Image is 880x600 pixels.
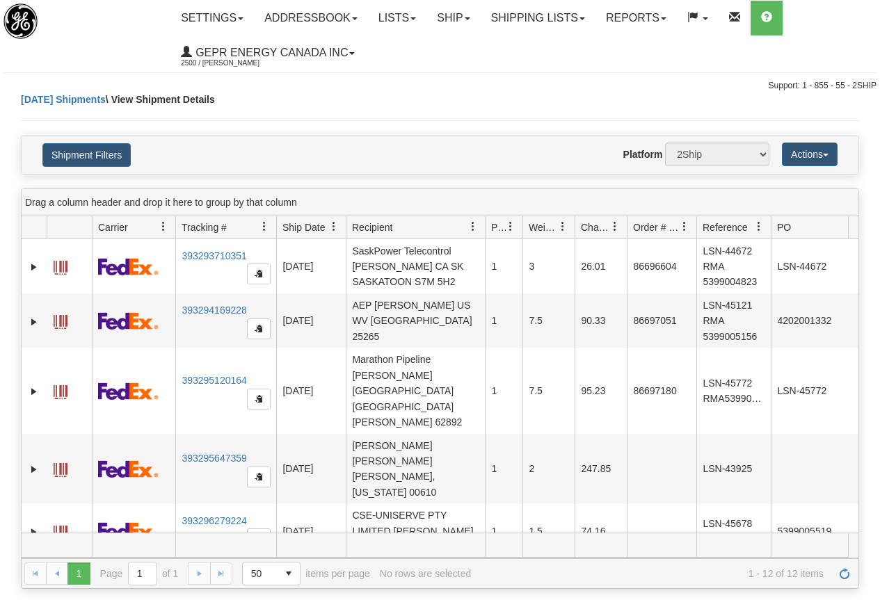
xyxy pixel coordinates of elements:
[182,375,246,386] a: 393295120164
[595,1,677,35] a: Reports
[247,467,271,487] button: Copy to clipboard
[27,462,41,476] a: Expand
[251,567,269,581] span: 50
[673,215,696,238] a: Order # / Ship Request # filter column settings
[54,379,67,401] a: Label
[575,239,627,293] td: 26.01
[485,216,522,239] th: Press ctrl + space to group
[485,504,522,558] td: 1
[696,293,771,348] td: LSN-45121 RMA 5399005156
[182,250,246,261] a: 393293710351
[352,220,392,234] span: Recipient
[522,348,575,434] td: 7.5
[485,293,522,348] td: 1
[380,568,472,579] div: No rows are selected
[278,562,300,585] span: select
[170,1,254,35] a: Settings
[322,215,346,238] a: Ship Date filter column settings
[522,239,575,293] td: 3
[575,504,627,558] td: 74.16
[771,216,863,239] th: Press ctrl + space to group
[98,460,159,478] img: 2 - FedEx Express®
[247,318,271,339] button: Copy to clipboard
[276,293,346,348] td: [DATE]
[253,215,276,238] a: Tracking # filter column settings
[27,384,41,398] a: Expand
[92,216,175,239] th: Press ctrl + space to group
[67,562,90,585] span: Page 1
[247,389,271,410] button: Copy to clipboard
[3,80,877,92] div: Support: 1 - 855 - 55 - 2SHIP
[833,562,856,585] a: Refresh
[276,434,346,504] td: [DATE]
[575,434,627,504] td: 247.85
[426,1,480,35] a: Ship
[485,239,522,293] td: 1
[491,220,506,234] span: Packages
[771,239,863,293] td: LSN-44672
[42,143,131,167] button: Shipment Filters
[771,293,863,348] td: 4202001332
[346,216,485,239] th: Press ctrl + space to group
[175,216,276,239] th: Press ctrl + space to group
[192,47,348,58] span: GEPR Energy Canada Inc
[22,189,858,216] div: grid grouping header
[27,260,41,274] a: Expand
[54,519,67,542] a: Label
[696,434,771,504] td: LSN-43925
[181,56,285,70] span: 2500 / [PERSON_NAME]
[129,562,157,585] input: Page 1
[276,216,346,239] th: Press ctrl + space to group
[627,239,696,293] td: 86696604
[247,263,271,284] button: Copy to clipboard
[27,525,41,539] a: Expand
[276,504,346,558] td: [DATE]
[247,528,271,549] button: Copy to clipboard
[633,220,680,234] span: Order # / Ship Request #
[54,309,67,331] a: Label
[21,94,106,105] a: [DATE] Shipments
[485,348,522,434] td: 1
[771,348,863,434] td: LSN-45772
[346,293,485,348] td: AEP [PERSON_NAME] US WV [GEOGRAPHIC_DATA] 25265
[54,254,67,277] a: Label
[182,453,246,464] a: 393295647359
[98,522,159,540] img: 2 - FedEx Express®
[777,220,791,234] span: PO
[575,293,627,348] td: 90.33
[703,220,748,234] span: Reference
[3,3,38,39] img: logo2500.jpg
[522,293,575,348] td: 7.5
[98,312,159,330] img: 2 - FedEx Express®
[696,504,771,558] td: LSN-45678 RMA
[499,215,522,238] a: Packages filter column settings
[840,215,863,238] a: PO filter column settings
[170,35,365,70] a: GEPR Energy Canada Inc 2500 / [PERSON_NAME]
[696,216,771,239] th: Press ctrl + space to group
[627,293,696,348] td: 86697051
[782,143,838,166] button: Actions
[522,216,575,239] th: Press ctrl + space to group
[98,220,128,234] span: Carrier
[696,239,771,293] td: LSN-44672 RMA 5399004823
[627,348,696,434] td: 86697180
[522,504,575,558] td: 1.5
[771,504,863,558] td: 5399005519
[346,434,485,504] td: [PERSON_NAME] [PERSON_NAME] [PERSON_NAME], [US_STATE] 00610
[346,348,485,434] td: Marathon Pipeline [PERSON_NAME] [GEOGRAPHIC_DATA] [GEOGRAPHIC_DATA] [PERSON_NAME] 62892
[98,382,159,400] img: 2 - FedEx Express®
[254,1,368,35] a: Addressbook
[481,568,824,579] span: 1 - 12 of 12 items
[182,515,246,526] a: 393296279224
[152,215,175,238] a: Carrier filter column settings
[581,220,610,234] span: Charge
[27,315,41,329] a: Expand
[696,348,771,434] td: LSN-45772 RMA5399005582
[461,215,485,238] a: Recipient filter column settings
[368,1,426,35] a: Lists
[529,220,558,234] span: Weight
[485,434,522,504] td: 1
[627,216,696,239] th: Press ctrl + space to group
[182,305,246,316] a: 393294169228
[182,220,227,234] span: Tracking #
